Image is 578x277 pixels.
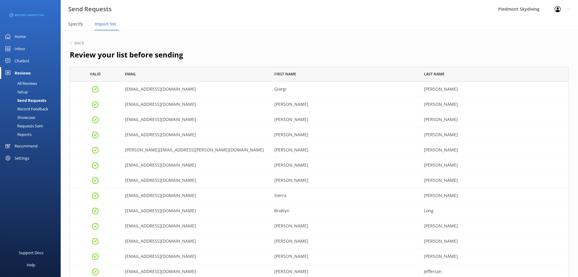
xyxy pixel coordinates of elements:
[15,67,31,79] div: Reviews
[4,130,32,139] div: Reports
[419,112,569,127] div: goode
[270,97,419,112] div: Angela
[74,41,84,45] h6: Back
[68,4,112,14] h3: Send Requests
[419,173,569,188] div: Ellis
[27,259,35,271] div: Help
[15,43,25,55] div: Inbox
[4,113,35,122] div: Showcase
[9,10,44,20] img: 3-1676954853.png
[419,234,569,249] div: Morris
[4,105,61,113] a: Record Feedback
[19,247,43,259] div: Support Docs
[120,203,270,219] div: broklyn23@icloud.com
[419,158,569,173] div: Ellis
[4,88,61,96] a: Setup
[4,96,61,105] a: Send Requests
[15,30,26,43] div: Home
[424,71,444,77] span: Last Name
[4,105,48,113] div: Record Feedback
[270,143,419,158] div: Timothy
[270,82,419,97] div: Giorgi
[419,203,569,219] div: Long
[270,112,419,127] div: Megan
[4,88,28,96] div: Setup
[70,41,84,45] button: Back
[270,188,419,203] div: Sierra
[4,113,61,122] a: Showcase
[270,158,419,173] div: Zachary
[120,143,270,158] div: Timothy.ellis@advocatehealth.org
[15,55,29,67] div: Chatbot
[120,158,270,173] div: zellis1707@gmail.com
[125,71,136,77] span: Email
[120,188,270,203] div: sierrab0607@gmail.com
[4,79,61,88] a: All Reviews
[90,71,101,77] span: Valid
[419,249,569,264] div: Thompson
[419,127,569,143] div: Bennett
[120,127,270,143] div: eliottebennett@yahoo.com
[419,219,569,234] div: Hirsch
[4,130,61,139] a: Reports
[120,219,270,234] div: phillipbhirsch@gmail.com
[68,21,83,27] span: Specify
[4,122,43,130] div: Requests Sent
[270,127,419,143] div: Danielle
[270,249,419,264] div: Jared
[95,21,117,27] span: Import list
[4,96,46,105] div: Send Requests
[270,203,419,219] div: Broklyn
[15,140,38,152] div: Recommend
[270,234,419,249] div: Kacey
[419,188,569,203] div: Barnett
[4,79,37,88] div: All Reviews
[120,234,270,249] div: kaceym1480@gmail.com
[120,173,270,188] div: abrownellis06@gmail.com
[15,152,29,164] div: Settings
[70,49,569,61] h2: Review your list before sending
[270,173,419,188] div: Andrew
[419,97,569,112] div: Browder
[4,122,61,130] a: Requests Sent
[120,82,270,97] div: gionikola1997@gmail.com
[120,112,270,127] div: Megangoode711@gmail.com
[270,219,419,234] div: Phillip
[274,71,296,77] span: First Name
[120,249,270,264] div: jaredt90@hotmail.com
[120,97,270,112] div: afetterson@yahoo.com
[419,82,569,97] div: Nikolaishvili
[419,143,569,158] div: Ellis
